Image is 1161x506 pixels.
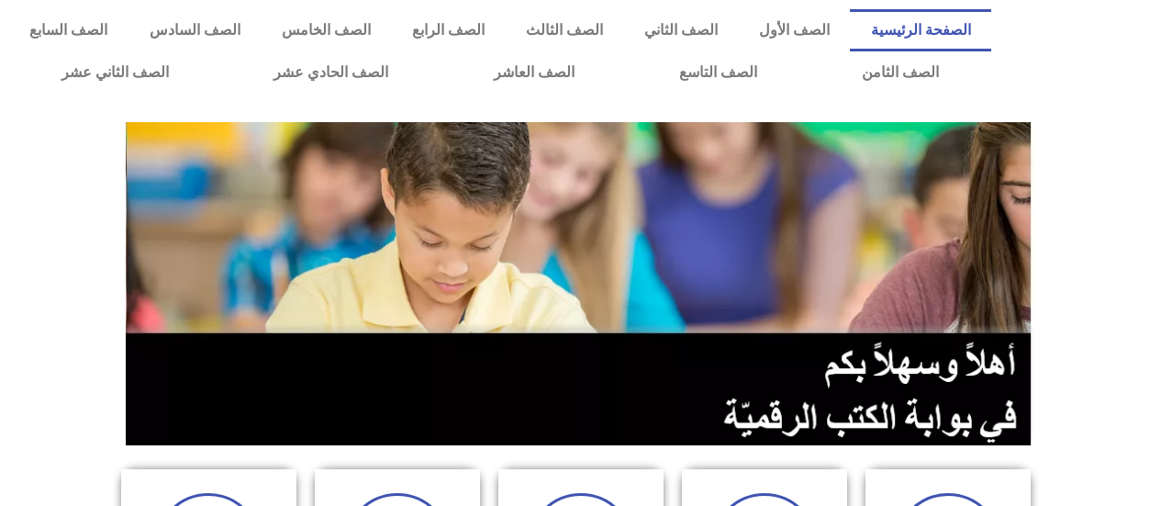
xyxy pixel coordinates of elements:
a: الصف الخامس [261,9,391,51]
a: الصف السادس [128,9,261,51]
a: الصفحة الرئيسية [850,9,991,51]
a: الصف الرابع [391,9,505,51]
a: الصف الأول [738,9,850,51]
a: الصف الحادي عشر [221,51,441,94]
a: الصف العاشر [441,51,627,94]
a: الصف الثاني عشر [9,51,221,94]
a: الصف الثامن [809,51,991,94]
a: الصف الثاني [623,9,738,51]
a: الصف التاسع [627,51,809,94]
a: الصف السابع [9,9,128,51]
a: الصف الثالث [505,9,623,51]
